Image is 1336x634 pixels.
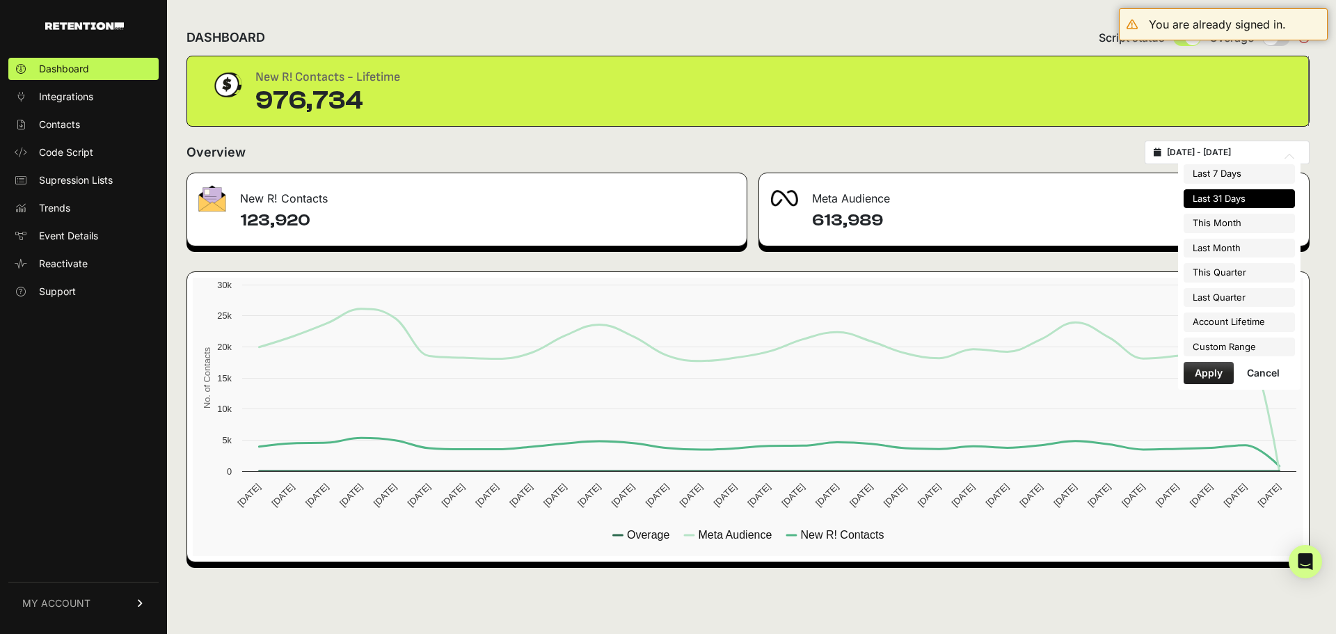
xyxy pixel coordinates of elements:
[711,482,738,509] text: [DATE]
[779,482,806,509] text: [DATE]
[770,190,798,207] img: fa-meta-2f981b61bb99beabf952f7030308934f19ce035c18b003e963880cc3fabeebb7.png
[678,482,705,509] text: [DATE]
[337,482,365,509] text: [DATE]
[8,197,159,219] a: Trends
[644,482,671,509] text: [DATE]
[255,68,400,87] div: New R! Contacts - Lifetime
[1188,482,1215,509] text: [DATE]
[217,342,232,352] text: 20k
[1085,482,1113,509] text: [DATE]
[1154,482,1181,509] text: [DATE]
[22,596,90,610] span: MY ACCOUNT
[186,28,265,47] h2: DASHBOARD
[1099,29,1165,46] span: Script status
[848,482,875,509] text: [DATE]
[1222,482,1249,509] text: [DATE]
[8,582,159,624] a: MY ACCOUNT
[1184,164,1295,184] li: Last 7 Days
[227,466,232,477] text: 0
[473,482,500,509] text: [DATE]
[202,347,212,409] text: No. of Contacts
[698,529,772,541] text: Meta Audience
[217,280,232,290] text: 30k
[541,482,568,509] text: [DATE]
[39,62,89,76] span: Dashboard
[217,310,232,321] text: 25k
[813,482,841,509] text: [DATE]
[627,529,669,541] text: Overage
[217,404,232,414] text: 10k
[812,209,1298,232] h4: 613,989
[39,229,98,243] span: Event Details
[39,285,76,299] span: Support
[39,90,93,104] span: Integrations
[8,225,159,247] a: Event Details
[1149,16,1286,33] div: You are already signed in.
[1184,338,1295,357] li: Custom Range
[39,201,70,215] span: Trends
[255,87,400,115] div: 976,734
[8,58,159,80] a: Dashboard
[186,143,246,162] h2: Overview
[406,482,433,509] text: [DATE]
[983,482,1010,509] text: [DATE]
[240,209,735,232] h4: 123,920
[303,482,331,509] text: [DATE]
[1184,263,1295,283] li: This Quarter
[1184,189,1295,209] li: Last 31 Days
[882,482,909,509] text: [DATE]
[1184,214,1295,233] li: This Month
[1017,482,1044,509] text: [DATE]
[1051,482,1079,509] text: [DATE]
[950,482,977,509] text: [DATE]
[209,68,244,102] img: dollar-coin-05c43ed7efb7bc0c12610022525b4bbbb207c7efeef5aecc26f025e68dcafac9.png
[8,86,159,108] a: Integrations
[1289,545,1322,578] div: Open Intercom Messenger
[759,173,1309,215] div: Meta Audience
[8,113,159,136] a: Contacts
[507,482,534,509] text: [DATE]
[39,145,93,159] span: Code Script
[217,373,232,383] text: 15k
[39,118,80,132] span: Contacts
[222,435,232,445] text: 5k
[198,185,226,212] img: fa-envelope-19ae18322b30453b285274b1b8af3d052b27d846a4fbe8435d1a52b978f639a2.png
[1255,482,1282,509] text: [DATE]
[8,169,159,191] a: Supression Lists
[8,141,159,164] a: Code Script
[916,482,943,509] text: [DATE]
[1184,239,1295,258] li: Last Month
[1184,362,1234,384] button: Apply
[39,257,88,271] span: Reactivate
[372,482,399,509] text: [DATE]
[45,22,124,30] img: Retention.com
[187,173,747,215] div: New R! Contacts
[8,280,159,303] a: Support
[235,482,262,509] text: [DATE]
[1236,362,1291,384] button: Cancel
[800,529,884,541] text: New R! Contacts
[39,173,113,187] span: Supression Lists
[745,482,772,509] text: [DATE]
[1184,288,1295,308] li: Last Quarter
[575,482,603,509] text: [DATE]
[269,482,296,509] text: [DATE]
[1184,312,1295,332] li: Account Lifetime
[610,482,637,509] text: [DATE]
[1120,482,1147,509] text: [DATE]
[440,482,467,509] text: [DATE]
[8,253,159,275] a: Reactivate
